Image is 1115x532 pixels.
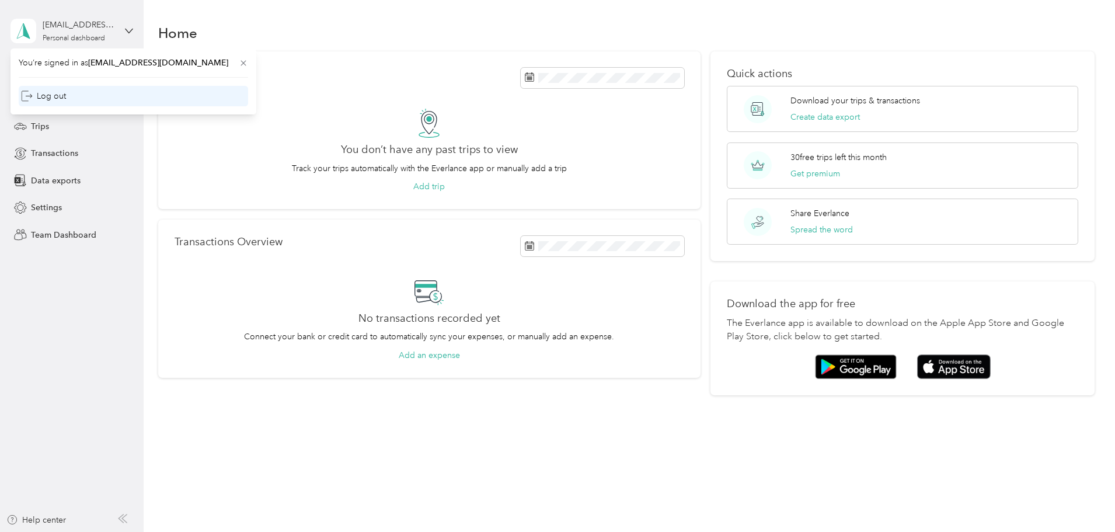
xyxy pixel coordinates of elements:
img: Google play [815,354,897,379]
h2: You don’t have any past trips to view [341,144,518,156]
p: Transactions Overview [175,236,283,248]
div: Personal dashboard [43,35,105,42]
button: Create data export [790,111,860,123]
p: The Everlance app is available to download on the Apple App Store and Google Play Store, click be... [727,317,1078,345]
button: Spread the word [790,224,853,236]
span: Settings [31,201,62,214]
span: Trips [31,120,49,133]
p: Download your trips & transactions [790,95,920,107]
p: 30 free trips left this month [790,151,887,164]
button: Add trip [413,180,445,193]
h2: No transactions recorded yet [358,312,500,325]
p: Quick actions [727,68,1078,80]
span: Team Dashboard [31,229,96,241]
span: Data exports [31,175,81,187]
span: [EMAIL_ADDRESS][DOMAIN_NAME] [88,58,228,68]
iframe: Everlance-gr Chat Button Frame [1050,467,1115,532]
h1: Home [158,27,197,39]
button: Get premium [790,168,840,180]
img: App store [917,354,991,380]
button: Add an expense [399,349,460,361]
div: Log out [21,90,66,102]
button: Help center [6,514,66,526]
div: [EMAIL_ADDRESS][DOMAIN_NAME] [43,19,116,31]
p: Track your trips automatically with the Everlance app or manually add a trip [292,162,567,175]
p: Connect your bank or credit card to automatically sync your expenses, or manually add an expense. [244,331,614,343]
span: Transactions [31,147,78,159]
p: Share Everlance [790,207,849,220]
p: Download the app for free [727,298,1078,310]
span: You’re signed in as [19,57,248,69]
